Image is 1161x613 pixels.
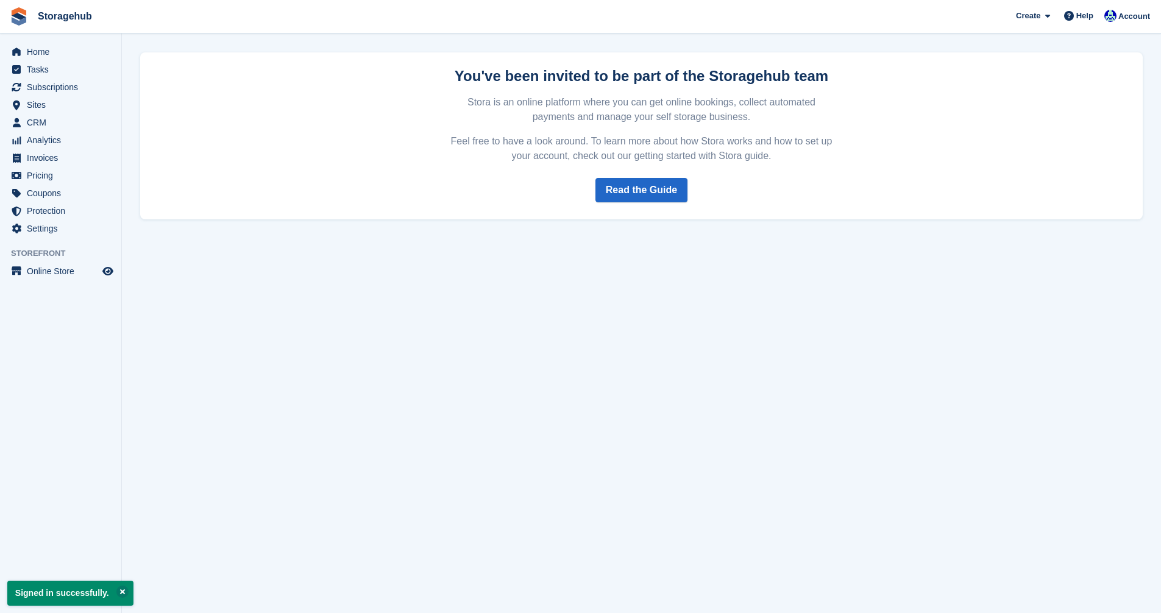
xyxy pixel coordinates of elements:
p: Signed in successfully. [7,581,133,606]
a: menu [6,43,115,60]
a: menu [6,114,115,131]
span: Analytics [27,132,100,149]
span: Protection [27,202,100,219]
strong: You've been invited to be part of the Storagehub team [455,68,828,84]
a: menu [6,96,115,113]
img: stora-icon-8386f47178a22dfd0bd8f6a31ec36ba5ce8667c1dd55bd0f319d3a0aa187defe.svg [10,7,28,26]
a: Preview store [101,264,115,278]
a: menu [6,263,115,280]
a: Storagehub [33,6,97,26]
span: Online Store [27,263,100,280]
p: Feel free to have a look around. To learn more about how Stora works and how to set up your accou... [449,134,834,163]
a: menu [6,79,115,96]
a: menu [6,132,115,149]
a: Read the Guide [595,178,687,202]
p: Stora is an online platform where you can get online bookings, collect automated payments and man... [449,95,834,124]
a: menu [6,220,115,237]
span: CRM [27,114,100,131]
span: Coupons [27,185,100,202]
span: Account [1118,10,1150,23]
span: Pricing [27,167,100,184]
span: Invoices [27,149,100,166]
a: menu [6,185,115,202]
img: Vladimir Osojnik [1104,10,1117,22]
span: Settings [27,220,100,237]
a: menu [6,202,115,219]
a: menu [6,167,115,184]
a: menu [6,61,115,78]
span: Tasks [27,61,100,78]
span: Sites [27,96,100,113]
span: Home [27,43,100,60]
span: Subscriptions [27,79,100,96]
span: Help [1076,10,1093,22]
a: menu [6,149,115,166]
span: Create [1016,10,1040,22]
span: Storefront [11,247,121,260]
